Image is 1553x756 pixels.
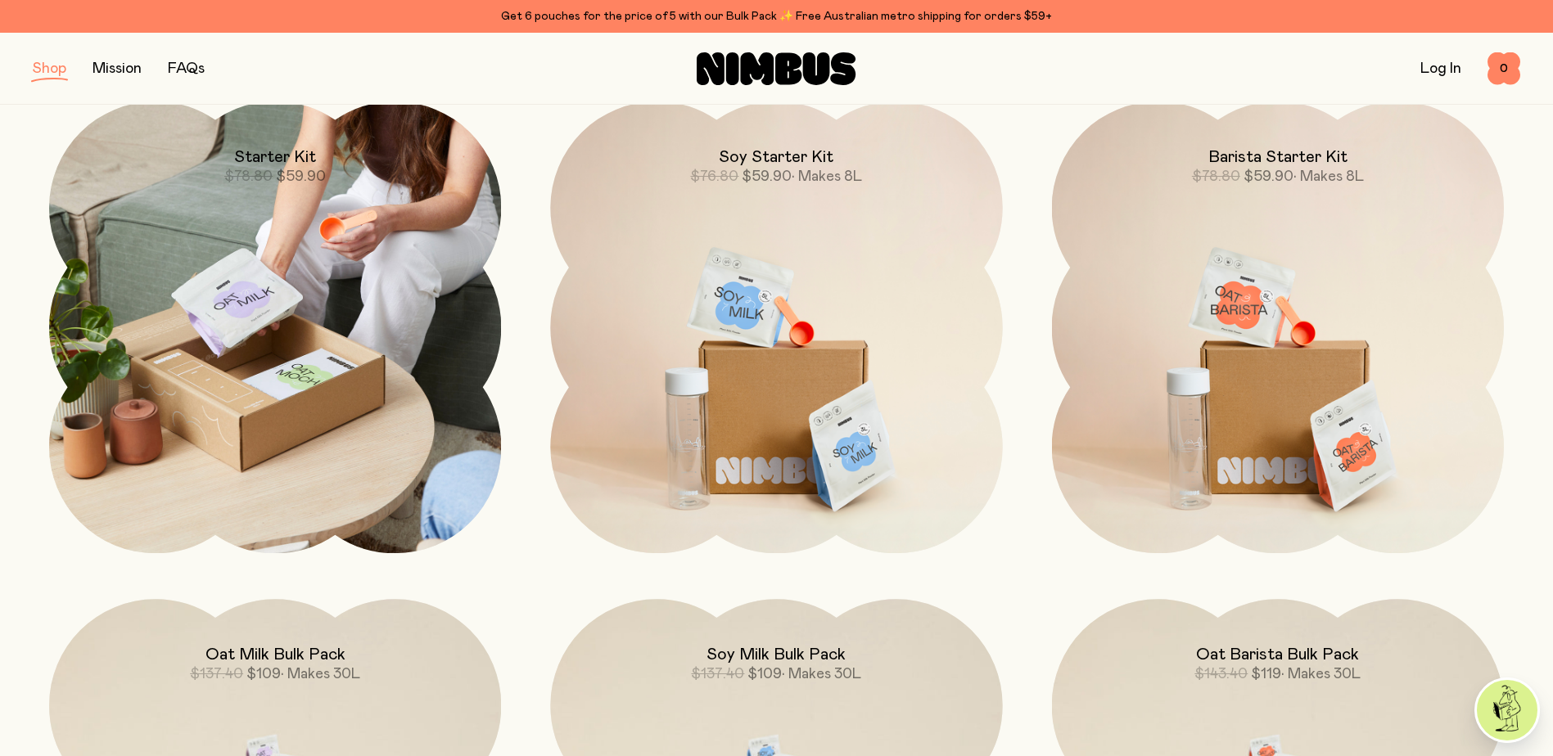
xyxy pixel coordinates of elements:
[33,7,1520,26] div: Get 6 pouches for the price of 5 with our Bulk Pack ✨ Free Australian metro shipping for orders $59+
[691,667,744,682] span: $137.40
[1196,645,1359,664] h2: Oat Barista Bulk Pack
[1194,667,1248,682] span: $143.40
[1477,680,1537,740] img: agent
[690,169,738,184] span: $76.80
[1293,169,1364,184] span: • Makes 8L
[246,667,281,682] span: $109
[1281,667,1361,682] span: • Makes 30L
[1251,667,1281,682] span: $119
[190,667,243,682] span: $137.40
[747,667,782,682] span: $109
[224,169,273,184] span: $78.80
[1244,169,1293,184] span: $59.90
[281,667,360,682] span: • Makes 30L
[234,147,316,167] h2: Starter Kit
[49,101,501,553] a: Starter Kit$78.80$59.90
[550,101,1002,553] a: Soy Starter Kit$76.80$59.90• Makes 8L
[1488,52,1520,85] button: 0
[742,169,792,184] span: $59.90
[707,645,846,664] h2: Soy Milk Bulk Pack
[719,147,833,167] h2: Soy Starter Kit
[782,667,861,682] span: • Makes 30L
[276,169,326,184] span: $59.90
[205,645,345,664] h2: Oat Milk Bulk Pack
[1052,101,1504,553] a: Barista Starter Kit$78.80$59.90• Makes 8L
[792,169,862,184] span: • Makes 8L
[1208,147,1348,167] h2: Barista Starter Kit
[1420,61,1461,76] a: Log In
[1192,169,1240,184] span: $78.80
[93,61,142,76] a: Mission
[168,61,205,76] a: FAQs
